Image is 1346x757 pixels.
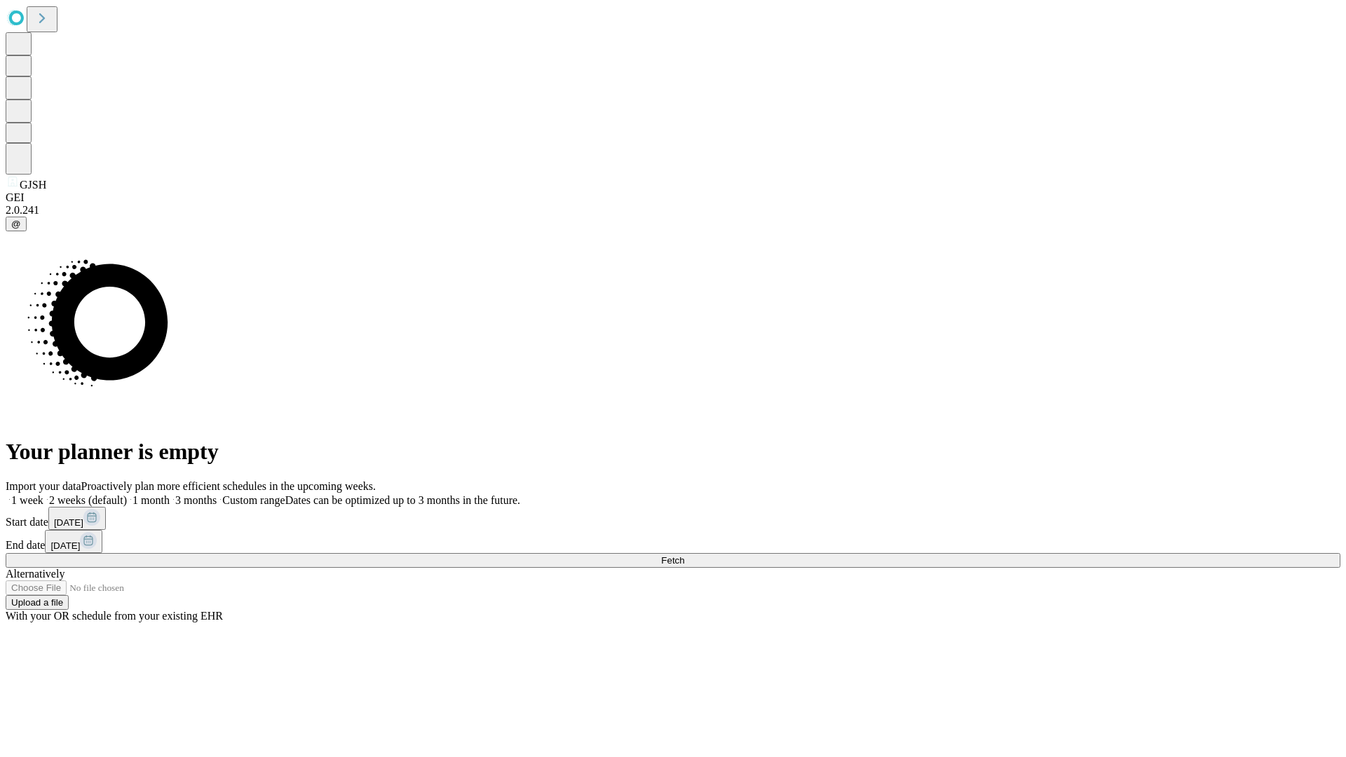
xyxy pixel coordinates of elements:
span: @ [11,219,21,229]
span: GJSH [20,179,46,191]
span: Alternatively [6,568,64,580]
button: [DATE] [48,507,106,530]
h1: Your planner is empty [6,439,1340,465]
span: Custom range [222,494,285,506]
span: 1 week [11,494,43,506]
span: Import your data [6,480,81,492]
span: Dates can be optimized up to 3 months in the future. [285,494,520,506]
button: [DATE] [45,530,102,553]
span: 1 month [132,494,170,506]
div: 2.0.241 [6,204,1340,217]
div: Start date [6,507,1340,530]
button: Fetch [6,553,1340,568]
span: With your OR schedule from your existing EHR [6,610,223,622]
span: Proactively plan more efficient schedules in the upcoming weeks. [81,480,376,492]
div: GEI [6,191,1340,204]
span: Fetch [661,555,684,566]
span: 3 months [175,494,217,506]
div: End date [6,530,1340,553]
span: [DATE] [54,517,83,528]
span: [DATE] [50,540,80,551]
button: Upload a file [6,595,69,610]
span: 2 weeks (default) [49,494,127,506]
button: @ [6,217,27,231]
